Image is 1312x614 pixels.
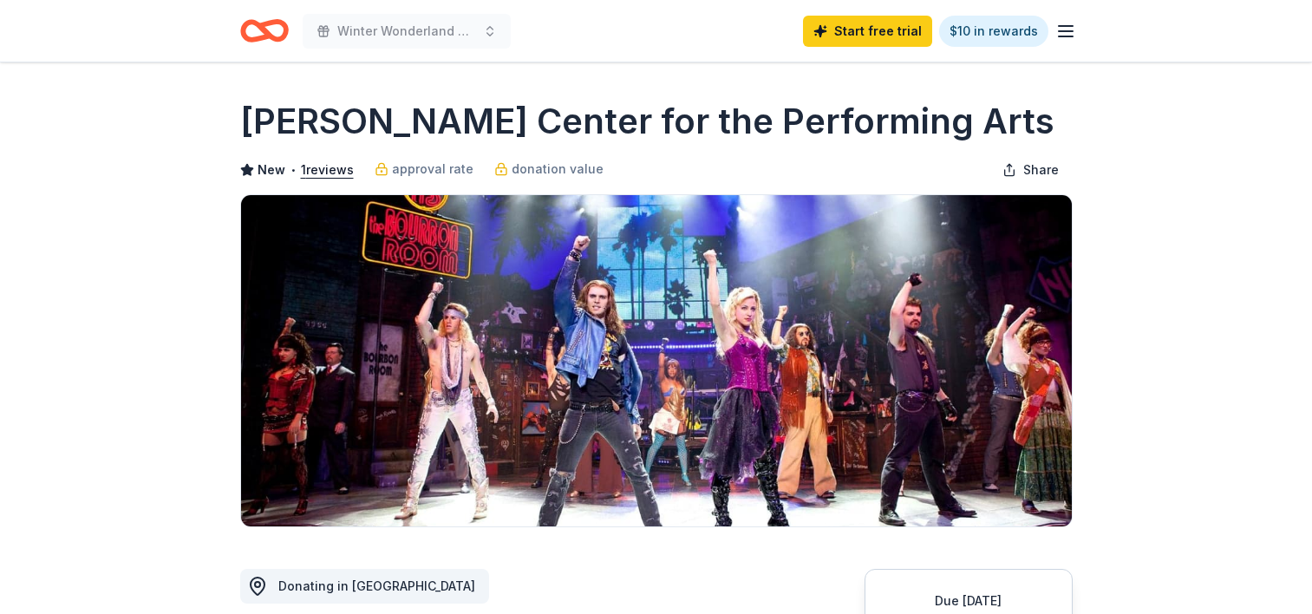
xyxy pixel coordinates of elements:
span: approval rate [392,159,473,180]
span: Winter Wonderland of Giving [337,21,476,42]
img: Image for Tilles Center for the Performing Arts [241,195,1072,526]
a: $10 in rewards [939,16,1048,47]
span: Share [1023,160,1059,180]
button: 1reviews [301,160,354,180]
span: • [290,163,296,177]
a: donation value [494,159,604,180]
a: Start free trial [803,16,932,47]
button: Winter Wonderland of Giving [303,14,511,49]
span: New [258,160,285,180]
span: donation value [512,159,604,180]
div: Due [DATE] [886,591,1051,611]
a: Home [240,10,289,51]
span: Donating in [GEOGRAPHIC_DATA] [278,578,475,593]
button: Share [989,153,1073,187]
h1: [PERSON_NAME] Center for the Performing Arts [240,97,1054,146]
a: approval rate [375,159,473,180]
